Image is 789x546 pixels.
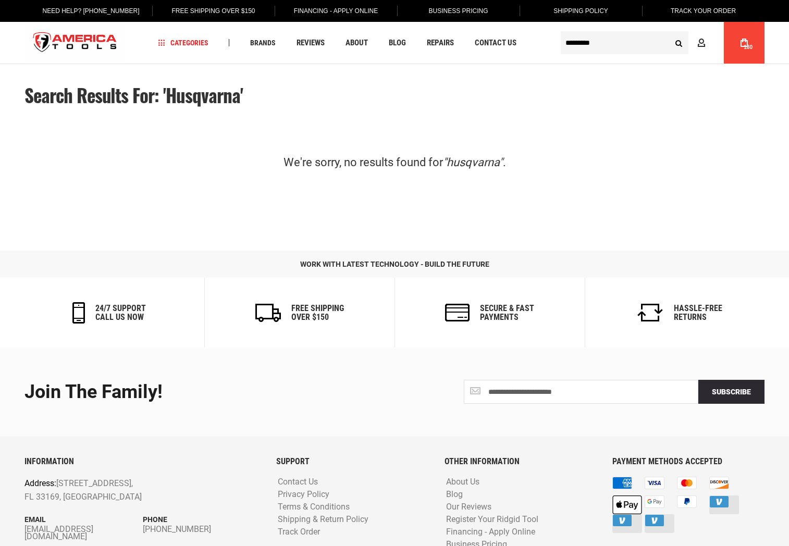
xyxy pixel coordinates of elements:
a: Brands [245,36,280,50]
span: Address: [24,478,56,488]
a: Blog [384,36,411,50]
a: Financing - Apply Online [443,527,538,537]
span: Repairs [427,39,454,47]
p: [STREET_ADDRESS], FL 33169, [GEOGRAPHIC_DATA] [24,477,214,503]
img: America Tools [24,23,126,63]
a: Blog [443,490,465,500]
a: Contact Us [470,36,521,50]
h6: PAYMENT METHODS ACCEPTED [612,457,765,466]
div: Join the Family! [24,382,387,403]
h6: 24/7 support call us now [95,304,146,322]
span: 180 [744,44,753,50]
span: Blog [389,39,406,47]
span: Categories [158,39,208,46]
a: Repairs [422,36,459,50]
p: Phone [143,514,261,525]
span: About [346,39,368,47]
button: Search [669,33,688,53]
a: Shipping & Return Policy [275,515,371,525]
a: About Us [443,477,482,487]
a: [EMAIL_ADDRESS][DOMAIN_NAME] [24,526,143,540]
h6: secure & fast payments [480,304,534,322]
h6: OTHER INFORMATION [445,457,597,466]
button: Subscribe [698,380,765,404]
h6: INFORMATION [24,457,261,466]
span: Shipping Policy [553,7,608,15]
h6: Free Shipping Over $150 [291,304,344,322]
a: 180 [734,22,754,64]
a: Track Order [275,527,323,537]
a: Our Reviews [443,502,494,512]
p: Email [24,514,143,525]
a: store logo [24,23,126,63]
span: Reviews [297,39,325,47]
span: Contact Us [475,39,516,47]
a: Register Your Ridgid Tool [443,515,541,525]
a: Privacy Policy [275,490,332,500]
span: Search results for: 'Husqvarna' [24,81,242,108]
a: Reviews [292,36,329,50]
em: "husqvarna" [443,156,503,169]
a: Categories [154,36,213,50]
div: We're sorry, no results found for . [173,150,616,176]
a: Contact Us [275,477,320,487]
a: About [341,36,373,50]
a: [PHONE_NUMBER] [143,526,261,533]
h6: SUPPORT [276,457,428,466]
span: Brands [250,39,276,46]
h6: Hassle-Free Returns [674,304,722,322]
a: Terms & Conditions [275,502,352,512]
span: Subscribe [712,388,751,396]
